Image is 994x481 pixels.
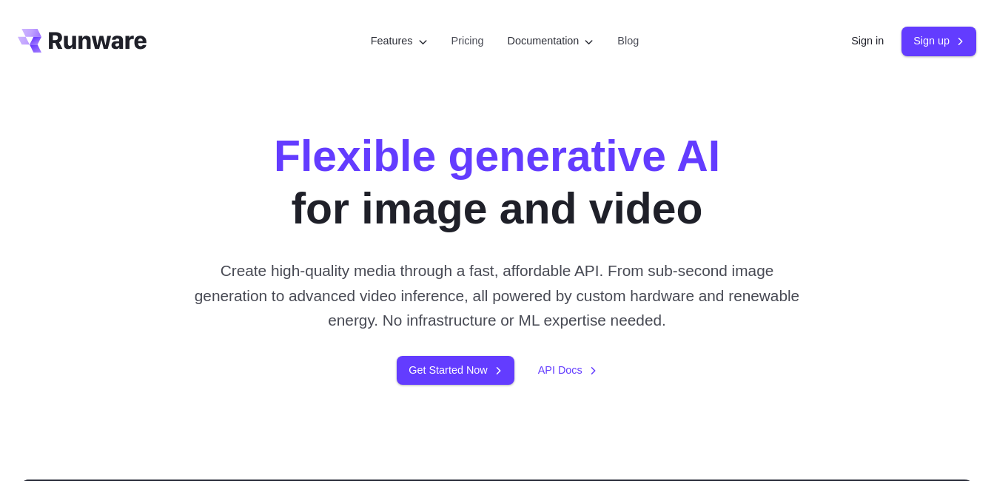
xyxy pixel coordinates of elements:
[617,33,639,50] a: Blog
[190,258,804,332] p: Create high-quality media through a fast, affordable API. From sub-second image generation to adv...
[508,33,594,50] label: Documentation
[274,132,720,180] strong: Flexible generative AI
[901,27,976,55] a: Sign up
[18,29,147,53] a: Go to /
[451,33,484,50] a: Pricing
[538,362,597,379] a: API Docs
[851,33,884,50] a: Sign in
[274,130,720,235] h1: for image and video
[371,33,428,50] label: Features
[397,356,514,385] a: Get Started Now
